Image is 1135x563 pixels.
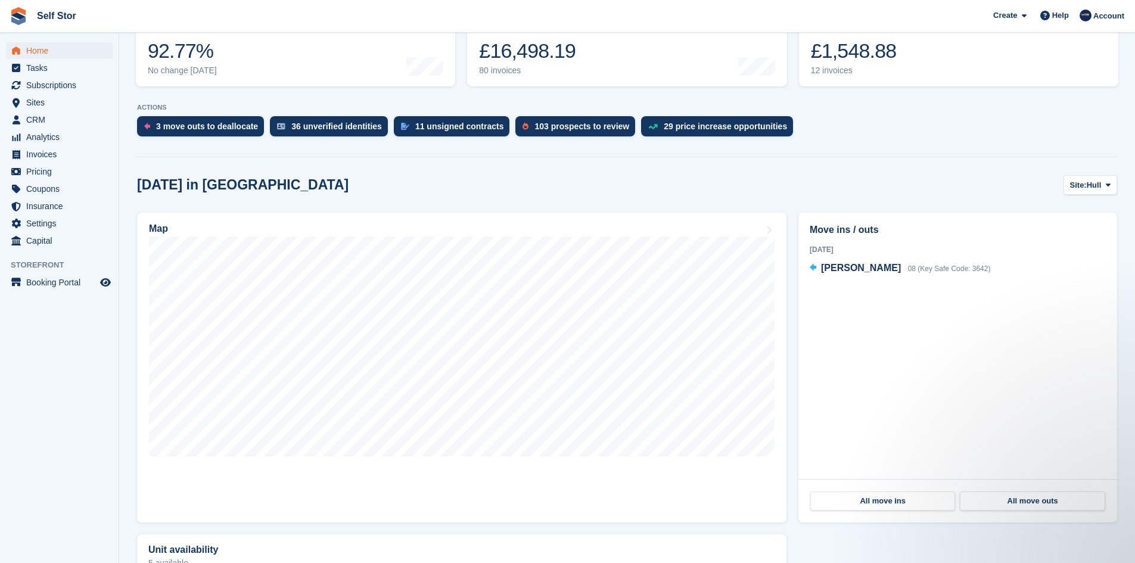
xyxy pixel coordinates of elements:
a: Awaiting payment £1,548.88 12 invoices [799,11,1118,86]
h2: [DATE] in [GEOGRAPHIC_DATA] [137,177,349,193]
div: 11 unsigned contracts [415,122,504,131]
a: 29 price increase opportunities [641,116,799,142]
div: £16,498.19 [479,39,576,63]
span: [PERSON_NAME] [821,263,901,273]
div: No change [DATE] [148,66,217,76]
a: 36 unverified identities [270,116,394,142]
span: Storefront [11,259,119,271]
span: Account [1093,10,1124,22]
div: 92.77% [148,39,217,63]
img: Chris Rice [1080,10,1092,21]
div: £1,548.88 [811,39,897,63]
div: [DATE] [810,244,1106,255]
span: Create [993,10,1017,21]
a: menu [6,198,113,214]
span: Help [1052,10,1069,21]
span: Booking Portal [26,274,98,291]
span: Subscriptions [26,77,98,94]
div: 12 invoices [811,66,897,76]
h2: Map [149,223,168,234]
a: 103 prospects to review [515,116,641,142]
img: prospect-51fa495bee0391a8d652442698ab0144808aea92771e9ea1ae160a38d050c398.svg [523,123,528,130]
p: ACTIONS [137,104,1117,111]
a: menu [6,77,113,94]
a: menu [6,163,113,180]
span: Insurance [26,198,98,214]
a: menu [6,42,113,59]
span: Invoices [26,146,98,163]
a: 11 unsigned contracts [394,116,516,142]
a: menu [6,60,113,76]
span: CRM [26,111,98,128]
span: Site: [1070,179,1087,191]
span: Pricing [26,163,98,180]
a: menu [6,94,113,111]
a: menu [6,181,113,197]
a: Occupancy 92.77% No change [DATE] [136,11,455,86]
a: menu [6,232,113,249]
span: Coupons [26,181,98,197]
a: [PERSON_NAME] 08 (Key Safe Code: 3642) [810,261,990,276]
a: menu [6,111,113,128]
span: 08 (Key Safe Code: 3642) [908,265,991,273]
a: menu [6,146,113,163]
a: 3 move outs to deallocate [137,116,270,142]
a: Month-to-date sales £16,498.19 80 invoices [467,11,786,86]
a: menu [6,215,113,232]
h2: Move ins / outs [810,223,1106,237]
a: All move ins [810,492,955,511]
div: 80 invoices [479,66,576,76]
a: Self Stor [32,6,81,26]
img: move_outs_to_deallocate_icon-f764333ba52eb49d3ac5e1228854f67142a1ed5810a6f6cc68b1a99e826820c5.svg [144,123,150,130]
a: Map [137,213,786,522]
h2: Unit availability [148,545,218,555]
img: verify_identity-adf6edd0f0f0b5bbfe63781bf79b02c33cf7c696d77639b501bdc392416b5a36.svg [277,123,285,130]
div: 103 prospects to review [534,122,629,131]
span: Sites [26,94,98,111]
span: Capital [26,232,98,249]
span: Settings [26,215,98,232]
a: menu [6,274,113,291]
button: Site: Hull [1064,175,1117,195]
span: Home [26,42,98,59]
span: Analytics [26,129,98,145]
img: contract_signature_icon-13c848040528278c33f63329250d36e43548de30e8caae1d1a13099fd9432cc5.svg [401,123,409,130]
span: Hull [1087,179,1102,191]
a: All move outs [960,492,1105,511]
span: Tasks [26,60,98,76]
img: price_increase_opportunities-93ffe204e8149a01c8c9dc8f82e8f89637d9d84a8eef4429ea346261dce0b2c0.svg [648,124,658,129]
img: stora-icon-8386f47178a22dfd0bd8f6a31ec36ba5ce8667c1dd55bd0f319d3a0aa187defe.svg [10,7,27,25]
div: 36 unverified identities [291,122,382,131]
div: 29 price increase opportunities [664,122,787,131]
a: menu [6,129,113,145]
a: Preview store [98,275,113,290]
div: 3 move outs to deallocate [156,122,258,131]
